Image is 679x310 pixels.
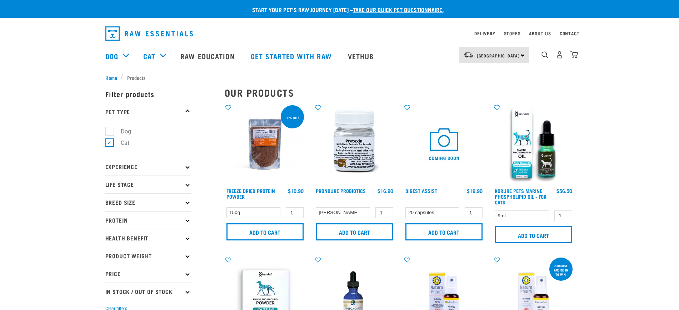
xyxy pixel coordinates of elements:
img: COMING SOON [404,104,485,185]
a: Delivery [474,32,495,35]
img: Plastic Bottle Of Protexin For Dogs And Cats [314,104,395,185]
a: ProN8ure Probiotics [316,189,366,192]
input: 1 [554,210,572,222]
p: Pet Type [105,103,191,121]
h2: Our Products [225,87,574,98]
p: Health Benefit [105,229,191,247]
div: $56.50 [556,188,572,194]
input: Add to cart [226,223,304,240]
label: Cat [109,138,132,147]
img: FD Protein Powder [225,104,306,185]
p: Experience [105,158,191,176]
div: $16.90 [378,188,393,194]
input: 1 [465,207,483,218]
a: Stores [504,32,521,35]
a: take our quick pet questionnaire. [353,8,444,11]
label: Dog [109,127,134,136]
a: Get started with Raw [244,42,341,70]
p: Price [105,265,191,283]
a: Freeze Dried Protein Powder [226,189,275,198]
p: In Stock / Out Of Stock [105,283,191,300]
span: Home [105,74,117,81]
a: About Us [529,32,551,35]
a: Cat [143,51,155,61]
input: Add to cart [495,226,572,243]
p: Breed Size [105,193,191,211]
p: Filter products [105,85,191,103]
a: Vethub [341,42,383,70]
img: home-icon-1@2x.png [541,51,548,58]
img: home-icon@2x.png [570,51,578,59]
img: Raw Essentials Logo [105,26,193,41]
a: Raw Education [173,42,243,70]
a: Digest Assist [405,189,437,192]
div: $19.90 [467,188,483,194]
nav: breadcrumbs [105,74,574,81]
p: Life Stage [105,176,191,193]
span: [GEOGRAPHIC_DATA] [477,54,520,57]
img: van-moving.png [464,52,473,58]
img: Cat MP Oilsmaller 1024x1024 [493,104,574,185]
a: Contact [560,32,580,35]
div: Purchase and be in to win! [549,260,573,280]
img: user.png [556,51,563,59]
input: 1 [375,207,393,218]
div: $10.90 [288,188,304,194]
input: 1 [286,207,304,218]
a: Home [105,74,121,81]
div: 30% off! [283,112,302,123]
input: Add to cart [316,223,393,240]
p: Product Weight [105,247,191,265]
p: Protein [105,211,191,229]
nav: dropdown navigation [100,24,580,44]
a: Korure Pets Marine Phospholipid Oil - for Cats [495,189,546,203]
a: Dog [105,51,118,61]
input: Add to cart [405,223,483,240]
